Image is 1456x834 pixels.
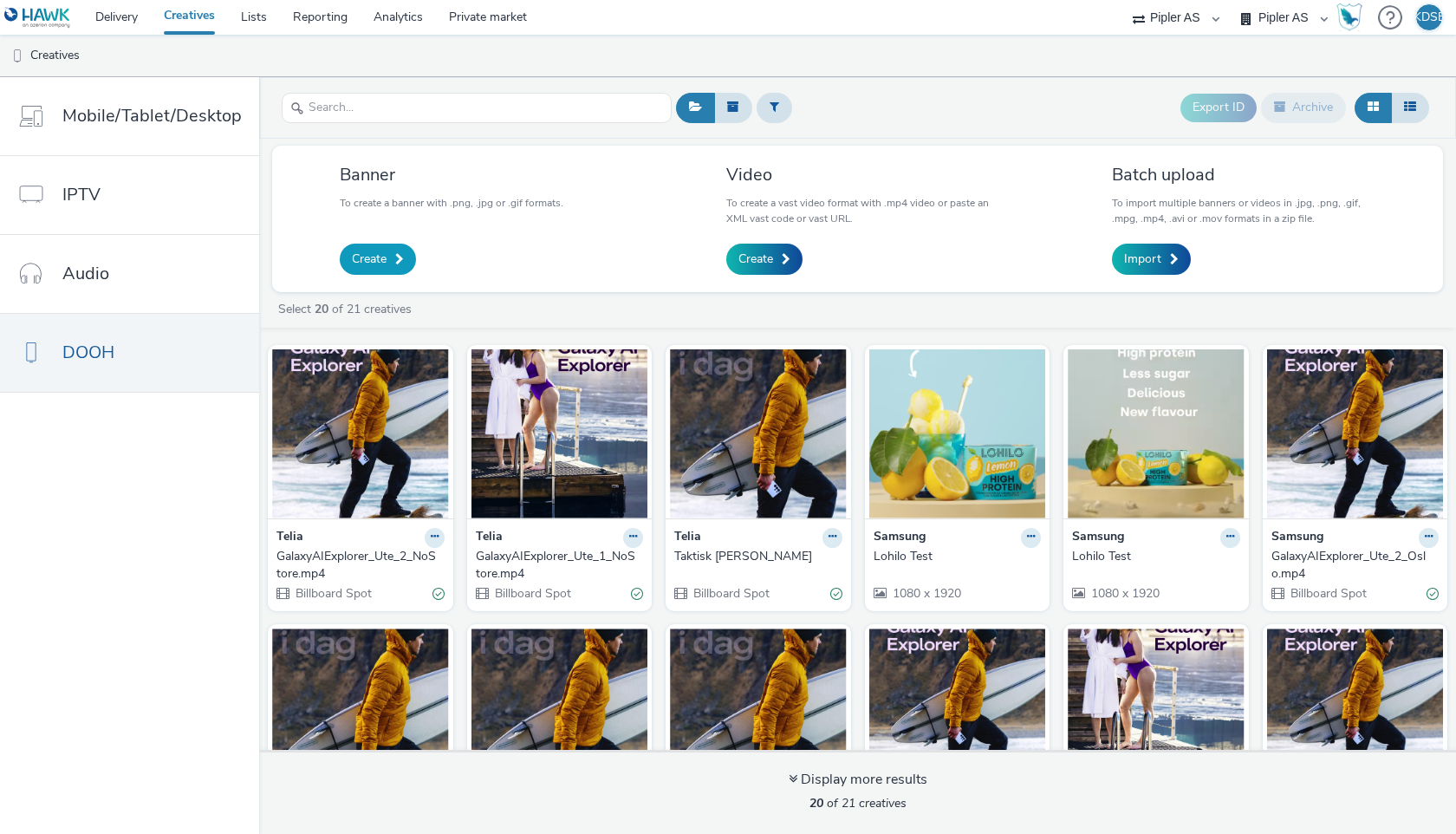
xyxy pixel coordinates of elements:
a: Taktisk [PERSON_NAME] [674,548,842,565]
span: IPTV [62,182,101,207]
div: KDSB [1414,4,1446,30]
span: Billboard Spot [294,585,372,602]
a: Select of 21 creatives [276,301,419,317]
h3: Video [726,163,990,186]
h3: Batch upload [1112,163,1375,186]
p: To create a banner with .png, .jpg or .gif formats. [340,195,563,211]
img: Taktisk Strømmen visual [471,629,648,798]
button: Archive [1261,93,1346,122]
img: Taktisk Sandvika visual [272,629,449,798]
img: GalaxyAIExplorer_Ute_2_Oslo.mp4 visual [1267,349,1444,518]
div: Valid [830,584,842,603]
button: Export ID [1180,94,1257,121]
span: Audio [62,261,109,286]
img: dooh [9,48,26,65]
span: Create [352,251,387,268]
a: Lohilo Test [874,548,1042,565]
span: of 21 creatives [809,795,907,811]
strong: Samsung [1072,528,1124,548]
strong: 20 [809,795,823,811]
span: Billboard Spot [1289,585,1367,602]
strong: Telia [674,528,701,548]
p: To import multiple banners or videos in .jpg, .png, .gif, .mpg, .mp4, .avi or .mov formats in a z... [1112,195,1375,226]
a: Create [726,244,803,275]
a: Import [1112,244,1191,275]
a: GalaxyAIExplorer_Ute_2_NoStore.mp4 [276,548,445,583]
div: Taktisk [PERSON_NAME] [674,548,835,565]
img: Tønsberg-2 visual [869,629,1046,798]
div: GalaxyAIExplorer_Ute_1_NoStore.mp4 [476,548,637,583]
img: GalaxyAIExplorer_Ute_2_NoStore.mp4 visual [272,349,449,518]
strong: Samsung [874,528,926,548]
div: GalaxyAIExplorer_Ute_2_NoStore.mp4 [276,548,438,583]
span: Create [738,251,773,268]
img: Lohilo Test visual [1068,349,1245,518]
a: Create [340,244,416,275]
button: Grid [1355,93,1392,122]
a: Lohilo Test [1072,548,1240,565]
img: Taktisk Strømmen visual [670,349,847,518]
div: Valid [432,584,445,603]
span: Mobile/Tablet/Desktop [62,103,242,128]
div: Valid [631,584,643,603]
div: Lohilo Test [874,548,1035,565]
img: undefined Logo [4,7,71,29]
strong: Samsung [1271,528,1323,548]
img: GalaxyAIExplorer_Ute_1_NoStore.mp4 visual [471,349,648,518]
span: DOOH [62,340,114,365]
p: To create a vast video format with .mp4 video or paste an XML vast code or vast URL. [726,195,990,226]
img: Hawk Academy [1336,3,1362,31]
input: Search... [282,93,672,123]
img: Trondheim-2 visual [1267,629,1444,798]
button: Table [1391,93,1429,122]
a: Hawk Academy [1336,3,1369,31]
div: Display more results [789,770,927,790]
span: Import [1124,251,1161,268]
span: Billboard Spot [692,585,770,602]
div: GalaxyAIExplorer_Ute_2_Oslo.mp4 [1271,548,1433,583]
span: Billboard Spot [493,585,571,602]
div: Valid [1427,584,1439,603]
strong: Telia [476,528,503,548]
strong: 20 [315,301,328,317]
a: GalaxyAIExplorer_Ute_2_Oslo.mp4 [1271,548,1440,583]
img: Taktisk Sandvika visual [670,629,847,798]
div: Lohilo Test [1072,548,1233,565]
span: 1080 x 1920 [891,585,961,602]
img: Lohilo Test visual [869,349,1046,518]
a: GalaxyAIExplorer_Ute_1_NoStore.mp4 [476,548,644,583]
strong: Telia [276,528,303,548]
span: 1080 x 1920 [1089,585,1160,602]
h3: Banner [340,163,563,186]
img: Tønsberg-1 visual [1068,629,1245,798]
